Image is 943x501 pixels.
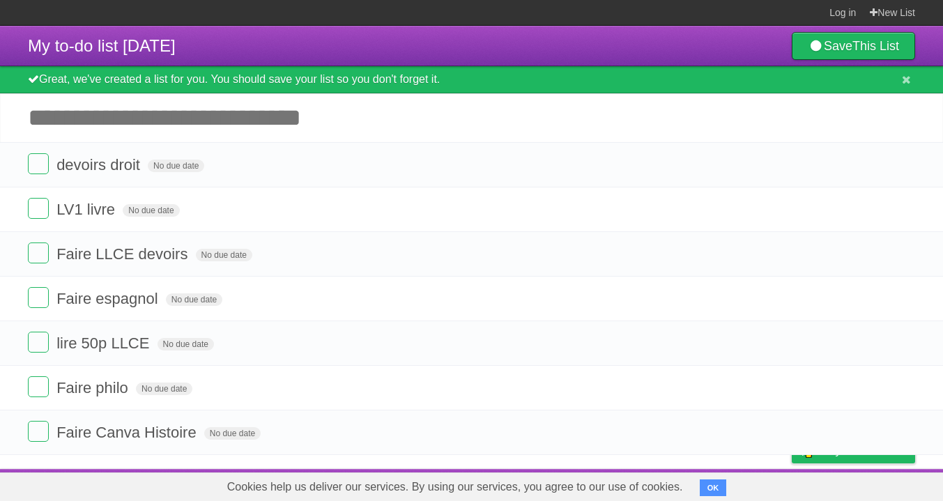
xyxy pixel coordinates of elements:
[28,421,49,442] label: Done
[28,242,49,263] label: Done
[28,287,49,308] label: Done
[166,293,222,306] span: No due date
[123,204,179,217] span: No due date
[56,290,162,307] span: Faire espagnol
[213,473,697,501] span: Cookies help us deliver our services. By using our services, you agree to our use of cookies.
[56,424,200,441] span: Faire Canva Histoire
[204,427,261,440] span: No due date
[148,160,204,172] span: No due date
[56,334,153,352] span: lire 50p LLCE
[852,39,899,53] b: This List
[136,383,192,395] span: No due date
[792,32,915,60] a: SaveThis List
[56,156,144,174] span: devoirs droit
[28,198,49,219] label: Done
[196,249,252,261] span: No due date
[28,376,49,397] label: Done
[158,338,214,350] span: No due date
[28,153,49,174] label: Done
[56,201,118,218] span: LV1 livre
[700,479,727,496] button: OK
[28,36,176,55] span: My to-do list [DATE]
[28,332,49,353] label: Done
[56,379,132,396] span: Faire philo
[56,245,191,263] span: Faire LLCE devoirs
[821,438,908,463] span: Buy me a coffee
